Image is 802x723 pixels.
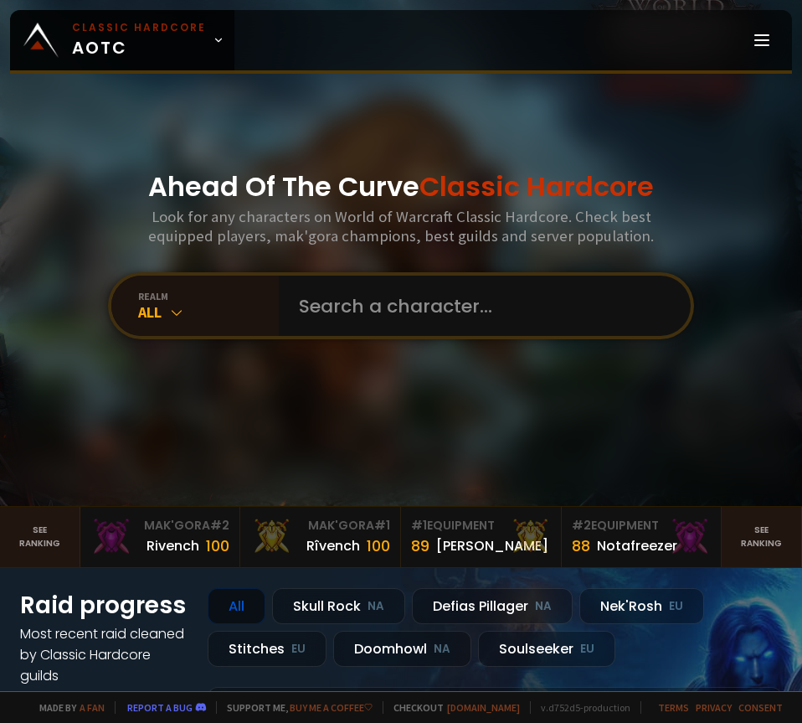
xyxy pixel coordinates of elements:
span: # 2 [210,517,229,534]
span: # 2 [572,517,591,534]
div: Equipment [411,517,551,535]
span: Support me, [216,701,373,714]
span: Classic Hardcore [419,168,654,205]
a: Consent [738,701,783,714]
h1: Ahead Of The Curve [148,167,654,207]
div: 89 [411,535,429,557]
a: Report a bug [127,701,193,714]
div: All [138,302,279,322]
span: # 1 [411,517,427,534]
a: Terms [658,701,689,714]
span: Made by [29,701,105,714]
div: 88 [572,535,590,557]
small: EU [291,641,306,658]
small: EU [669,598,683,615]
div: Notafreezer [597,535,677,556]
div: 100 [206,535,229,557]
span: # 1 [374,517,390,534]
div: Doomhowl [333,631,471,667]
span: AOTC [72,20,206,60]
a: Mak'Gora#1Rîvench100 [240,507,401,567]
div: Rîvench [306,535,360,556]
div: [PERSON_NAME] [436,535,548,556]
div: Mak'Gora [90,517,230,535]
div: Rivench [147,535,199,556]
a: Buy me a coffee [290,701,373,714]
div: Stitches [208,631,326,667]
small: NA [535,598,552,615]
a: a fan [80,701,105,714]
a: #2Equipment88Notafreezer [562,507,722,567]
small: EU [580,641,594,658]
div: 100 [367,535,390,557]
div: Equipment [572,517,712,535]
span: v. d752d5 - production [530,701,630,714]
a: See all progress [20,687,129,706]
a: #1Equipment89[PERSON_NAME] [401,507,562,567]
h1: Raid progress [20,588,188,623]
small: NA [368,598,384,615]
div: All [208,588,265,624]
a: Mak'Gora#2Rivench100 [80,507,241,567]
div: Defias Pillager [412,588,573,624]
input: Search a character... [289,276,671,336]
span: Checkout [383,701,520,714]
h3: Look for any characters on World of Warcraft Classic Hardcore. Check best equipped players, mak'g... [121,207,682,245]
div: Mak'Gora [250,517,390,535]
a: Classic HardcoreAOTC [10,10,234,70]
small: Classic Hardcore [72,20,206,35]
a: Privacy [696,701,732,714]
a: Seeranking [722,507,802,567]
div: Nek'Rosh [579,588,704,624]
a: [DOMAIN_NAME] [447,701,520,714]
h4: Most recent raid cleaned by Classic Hardcore guilds [20,623,188,686]
small: NA [434,641,450,658]
div: Soulseeker [478,631,615,667]
div: Skull Rock [272,588,405,624]
div: realm [138,290,279,302]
